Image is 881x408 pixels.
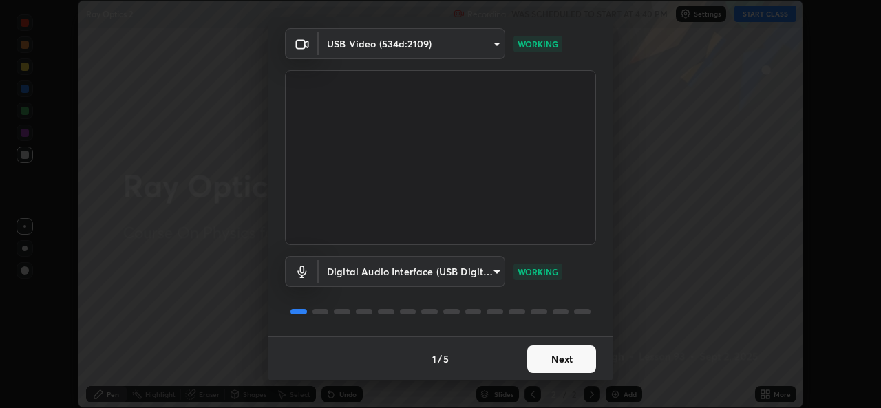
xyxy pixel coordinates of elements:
div: USB Video (534d:2109) [319,256,505,287]
h4: / [438,352,442,366]
h4: 5 [443,352,449,366]
div: USB Video (534d:2109) [319,28,505,59]
button: Next [527,345,596,373]
p: WORKING [518,266,558,278]
h4: 1 [432,352,436,366]
p: WORKING [518,38,558,50]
